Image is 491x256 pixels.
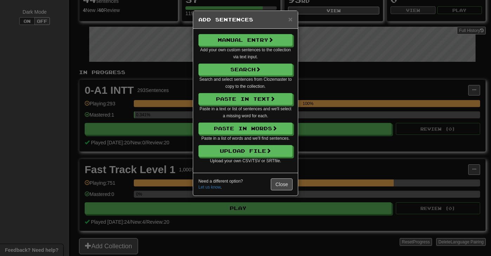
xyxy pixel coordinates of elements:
button: Close [271,178,293,190]
button: Close [288,15,293,23]
small: Add your own custom sentences to the collection via text input. [200,47,291,59]
small: Search and select sentences from Clozemaster to copy to the collection. [199,77,292,89]
button: Search [198,64,293,76]
small: Upload your own CSV/TSV or SRT file. [210,158,281,163]
small: Paste in a list of words and we'll find sentences. [201,136,289,141]
button: Paste in Text [198,93,293,105]
button: Manual Entry [198,34,293,46]
button: Upload File [198,145,293,157]
small: Paste in a text or list of sentences and we'll select a missing word for each. [199,106,291,118]
h5: Add Sentences [198,16,293,23]
a: Let us know [198,185,221,190]
span: × [288,15,293,23]
button: Paste in Words [198,123,293,134]
small: Need a different option? . [198,178,243,190]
